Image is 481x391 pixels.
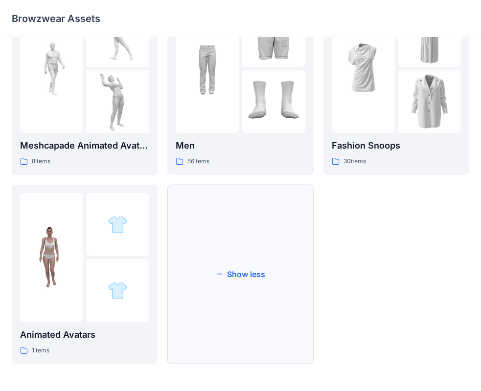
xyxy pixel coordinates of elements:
p: 56 items [187,156,209,167]
img: folder 1 [20,37,83,100]
img: folder 1 [20,226,83,289]
img: folder 2 [108,215,128,235]
img: folder 3 [86,70,149,133]
img: folder 3 [108,281,128,301]
p: Browzwear Assets [12,12,100,25]
p: Animated Avatars [20,328,149,342]
p: 8 items [32,156,50,167]
button: Show less [167,185,313,364]
a: folder 1folder 2folder 3Animated Avatars1items [12,185,158,364]
p: 1 items [32,346,49,356]
img: folder 3 [242,70,305,133]
p: Fashion Snoops [332,139,461,152]
p: 30 items [344,156,366,167]
p: Meshcapade Animated Avatars [20,139,149,152]
img: folder 1 [176,37,239,100]
img: folder 1 [332,37,395,100]
img: folder 3 [398,70,461,133]
p: Men [176,139,305,152]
